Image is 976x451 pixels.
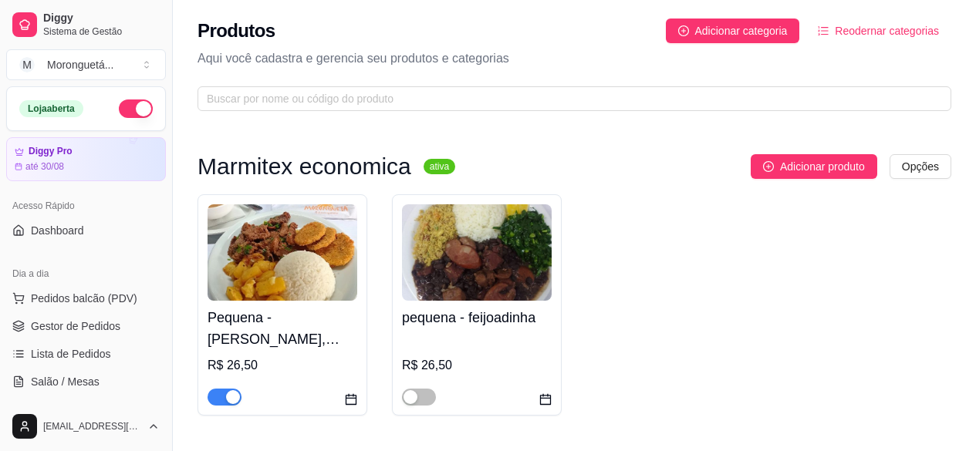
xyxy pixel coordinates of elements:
button: Pedidos balcão (PDV) [6,286,166,311]
span: calendar [345,393,357,406]
a: Salão / Mesas [6,369,166,394]
a: Diggy Proaté 30/08 [6,137,166,181]
a: Diggy Botnovo [6,397,166,422]
h2: Produtos [198,19,275,43]
span: plus-circle [763,161,774,172]
a: Gestor de Pedidos [6,314,166,338]
span: Adicionar produto [780,158,865,175]
div: Acesso Rápido [6,194,166,218]
button: Opções [890,154,951,179]
a: Dashboard [6,218,166,243]
button: [EMAIL_ADDRESS][DOMAIN_NAME] [6,408,166,445]
h4: Pequena - [PERSON_NAME], [PERSON_NAME] ou Linguicinha de Dumont (Escolha 1 opção) [208,307,357,350]
span: Adicionar categoria [695,22,788,39]
span: Salão / Mesas [31,374,100,389]
div: R$ 26,50 [208,356,357,375]
span: Dashboard [31,223,84,238]
span: Diggy [43,12,160,25]
span: Lista de Pedidos [31,346,111,362]
sup: ativa [424,159,455,174]
span: calendar [539,393,552,406]
h4: pequena - feijoadinha [402,307,552,328]
div: Moronguetá ... [47,57,113,72]
button: Adicionar categoria [666,19,800,43]
div: Loja aberta [19,100,83,117]
h3: Marmitex economica [198,157,411,176]
span: Sistema de Gestão [43,25,160,38]
button: Adicionar produto [751,154,877,179]
div: Dia a dia [6,261,166,286]
a: Lista de Pedidos [6,342,166,366]
span: plus-circle [678,25,689,36]
div: R$ 26,50 [402,356,552,375]
img: product-image [402,204,552,301]
span: [EMAIL_ADDRESS][DOMAIN_NAME] [43,420,141,432]
input: Buscar por nome ou código do produto [207,90,930,107]
span: Opções [902,158,939,175]
p: Aqui você cadastra e gerencia seu produtos e categorias [198,49,951,68]
a: DiggySistema de Gestão [6,6,166,43]
article: Diggy Pro [29,146,73,157]
span: ordered-list [818,25,829,36]
span: Gestor de Pedidos [31,318,120,334]
span: Pedidos balcão (PDV) [31,291,137,306]
article: até 30/08 [25,160,64,173]
button: Reodernar categorias [805,19,951,43]
button: Select a team [6,49,166,80]
button: Alterar Status [119,99,153,118]
img: product-image [208,204,357,301]
span: M [19,57,35,72]
span: Reodernar categorias [835,22,939,39]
